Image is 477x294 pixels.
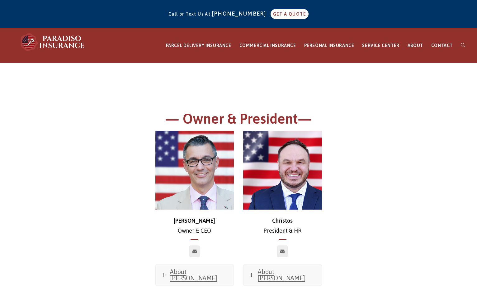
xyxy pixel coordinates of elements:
[271,9,309,19] a: GET A QUOTE
[166,43,231,48] span: PARCEL DELIVERY INSURANCE
[162,28,235,63] a: PARCEL DELIVERY INSURANCE
[300,28,358,63] a: PERSONAL INSURANCE
[243,131,322,210] img: Christos_500x500
[272,217,293,224] strong: Christos
[212,10,269,17] a: [PHONE_NUMBER]
[362,43,399,48] span: SERVICE CENTER
[170,268,217,282] span: About [PERSON_NAME]
[239,43,296,48] span: COMMERCIAL INSURANCE
[358,28,403,63] a: SERVICE CENTER
[155,216,234,236] p: Owner & CEO
[431,43,453,48] span: CONTACT
[408,43,423,48] span: ABOUT
[67,110,410,131] h1: — Owner & President—
[243,264,322,286] a: About [PERSON_NAME]
[19,33,87,51] img: Paradiso Insurance
[304,43,354,48] span: PERSONAL INSURANCE
[427,28,457,63] a: CONTACT
[243,216,322,236] p: President & HR
[404,28,427,63] a: ABOUT
[155,131,234,210] img: chris-500x500 (1)
[174,217,215,224] strong: [PERSON_NAME]
[258,268,305,282] span: About [PERSON_NAME]
[156,264,234,286] a: About [PERSON_NAME]
[235,28,300,63] a: COMMERCIAL INSURANCE
[168,12,212,17] span: Call or Text Us At:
